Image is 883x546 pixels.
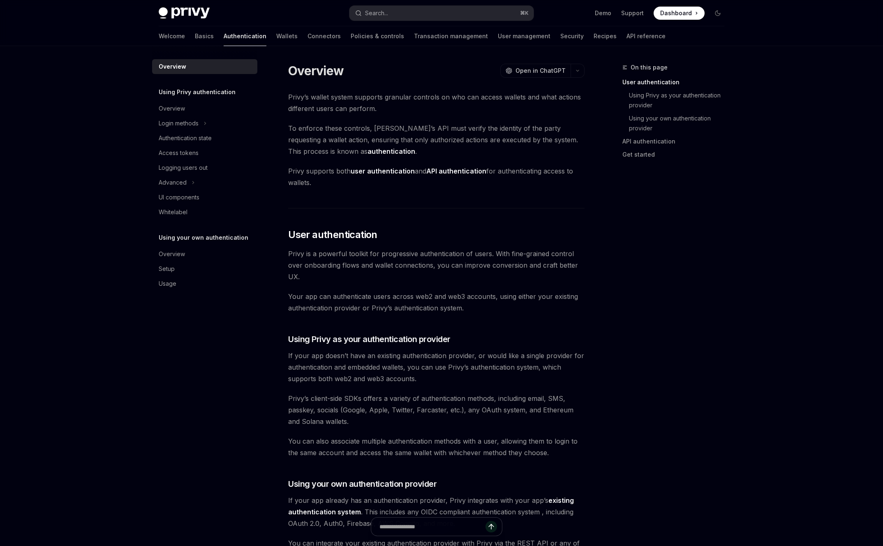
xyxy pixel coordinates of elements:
img: dark logo [159,7,210,19]
div: Logging users out [159,163,208,173]
span: Privy’s wallet system supports granular controls on who can access wallets and what actions diffe... [288,91,585,114]
span: User authentication [288,228,377,241]
a: Connectors [307,26,341,46]
div: Login methods [159,118,199,128]
h5: Using your own authentication [159,233,248,243]
a: Overview [152,247,257,261]
a: Usage [152,276,257,291]
div: UI components [159,192,199,202]
span: Your app can authenticate users across web2 and web3 accounts, using either your existing authent... [288,291,585,314]
div: Overview [159,104,185,113]
a: Transaction management [414,26,488,46]
a: Demo [595,9,611,17]
div: Search... [365,8,388,18]
strong: user authentication [351,167,415,175]
strong: authentication [368,147,415,155]
h5: Using Privy authentication [159,87,236,97]
div: Overview [159,249,185,259]
a: API reference [626,26,666,46]
div: Whitelabel [159,207,187,217]
span: Open in ChatGPT [515,67,566,75]
a: Using Privy as your authentication provider [629,89,731,112]
a: Security [560,26,584,46]
a: Overview [152,59,257,74]
a: Overview [152,101,257,116]
div: Access tokens [159,148,199,158]
a: Recipes [594,26,617,46]
a: Get started [622,148,731,161]
a: Authentication state [152,131,257,146]
a: API authentication [622,135,731,148]
span: Dashboard [660,9,692,17]
span: Using Privy as your authentication provider [288,333,451,345]
a: User management [498,26,550,46]
a: Welcome [159,26,185,46]
a: Dashboard [654,7,705,20]
a: Using your own authentication provider [629,112,731,135]
strong: API authentication [426,167,486,175]
span: If your app already has an authentication provider, Privy integrates with your app’s . This inclu... [288,495,585,529]
span: If your app doesn’t have an existing authentication provider, or would like a single provider for... [288,350,585,384]
a: Basics [195,26,214,46]
span: ⌘ K [520,10,529,16]
button: Open in ChatGPT [500,64,571,78]
button: Send message [485,521,497,532]
a: Whitelabel [152,205,257,220]
span: On this page [631,62,668,72]
h1: Overview [288,63,344,78]
div: Authentication state [159,133,212,143]
a: Logging users out [152,160,257,175]
a: Setup [152,261,257,276]
span: Using your own authentication provider [288,478,437,490]
div: Setup [159,264,175,274]
div: Overview [159,62,186,72]
span: Privy’s client-side SDKs offers a variety of authentication methods, including email, SMS, passke... [288,393,585,427]
button: Toggle dark mode [711,7,724,20]
span: To enforce these controls, [PERSON_NAME]’s API must verify the identity of the party requesting a... [288,123,585,157]
a: Authentication [224,26,266,46]
button: Search...⌘K [349,6,534,21]
a: User authentication [622,76,731,89]
span: Privy supports both and for authenticating access to wallets. [288,165,585,188]
a: UI components [152,190,257,205]
span: Privy is a powerful toolkit for progressive authentication of users. With fine-grained control ov... [288,248,585,282]
a: Wallets [276,26,298,46]
div: Usage [159,279,176,289]
span: You can also associate multiple authentication methods with a user, allowing them to login to the... [288,435,585,458]
div: Advanced [159,178,187,187]
a: Support [621,9,644,17]
a: Access tokens [152,146,257,160]
a: Policies & controls [351,26,404,46]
